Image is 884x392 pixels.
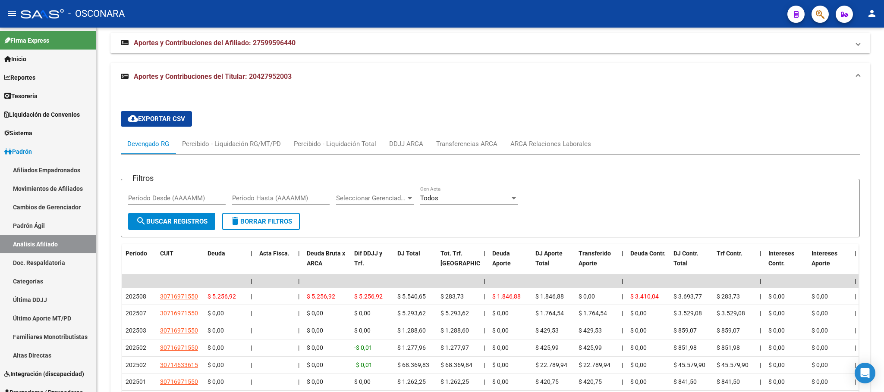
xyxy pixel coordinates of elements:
datatable-header-cell: Acta Fisca. [256,244,295,282]
span: | [760,361,761,368]
span: | [251,378,252,385]
span: $ 0,00 [630,361,647,368]
datatable-header-cell: Período [122,244,157,282]
span: $ 283,73 [440,293,464,300]
span: Deuda Aporte [492,250,511,267]
span: $ 5.293,62 [397,310,426,317]
span: 202507 [126,310,146,317]
span: $ 0,00 [768,327,785,334]
span: $ 0,00 [630,344,647,351]
div: DDJJ ARCA [389,139,423,149]
span: $ 0,00 [307,361,323,368]
span: $ 1.846,88 [492,293,521,300]
span: Inicio [4,54,26,64]
span: | [760,378,761,385]
span: $ 420,75 [535,378,559,385]
span: $ 0,00 [208,378,224,385]
span: | [622,327,623,334]
span: $ 0,00 [812,344,828,351]
datatable-header-cell: Intereses Aporte [808,244,851,282]
span: $ 1.764,54 [579,310,607,317]
span: | [251,277,252,284]
span: | [622,310,623,317]
span: $ 0,00 [492,327,509,334]
datatable-header-cell: Tot. Trf. Bruto [437,244,480,282]
span: $ 5.540,65 [397,293,426,300]
datatable-header-cell: Deuda Contr. [627,244,670,282]
span: | [855,378,856,385]
span: | [760,293,761,300]
span: Aportes y Contribuciones del Afiliado: 27599596440 [134,39,296,47]
span: | [484,310,485,317]
mat-icon: cloud_download [128,113,138,124]
span: 202502 [126,361,146,368]
span: | [298,361,299,368]
span: Trf Contr. [717,250,742,257]
span: Reportes [4,73,35,82]
button: Buscar Registros [128,213,215,230]
span: $ 0,00 [307,327,323,334]
span: | [760,250,761,257]
span: Firma Express [4,36,49,45]
mat-expansion-panel-header: Aportes y Contribuciones del Titular: 20427952003 [110,63,870,90]
span: 202508 [126,293,146,300]
span: Transferido Aporte [579,250,611,267]
span: $ 0,00 [354,327,371,334]
span: $ 0,00 [208,344,224,351]
span: $ 0,00 [630,327,647,334]
span: $ 0,00 [307,378,323,385]
span: $ 0,00 [307,310,323,317]
span: $ 0,00 [492,310,509,317]
span: 202502 [126,344,146,351]
span: 30716971550 [160,293,198,300]
span: 30716971550 [160,327,198,334]
span: Buscar Registros [136,218,208,225]
span: $ 859,07 [717,327,740,334]
span: | [760,310,761,317]
span: $ 0,00 [630,310,647,317]
span: $ 0,00 [208,361,224,368]
span: -$ 0,01 [354,361,372,368]
span: Tesorería [4,91,38,101]
span: 30716971550 [160,310,198,317]
span: $ 3.693,77 [673,293,702,300]
span: $ 425,99 [579,344,602,351]
span: $ 5.256,92 [208,293,236,300]
span: $ 1.277,96 [397,344,426,351]
span: | [251,250,252,257]
span: $ 0,00 [812,361,828,368]
datatable-header-cell: Dif DDJJ y Trf. [351,244,394,282]
span: Seleccionar Gerenciador [336,194,406,202]
span: $ 5.256,92 [354,293,383,300]
span: Liquidación de Convenios [4,110,80,119]
span: | [251,293,252,300]
span: $ 68.369,83 [397,361,429,368]
span: DJ Aporte Total [535,250,563,267]
span: $ 420,75 [579,378,602,385]
span: $ 22.789,94 [535,361,567,368]
span: $ 3.529,08 [717,310,745,317]
mat-icon: menu [7,8,17,19]
span: DJ Total [397,250,420,257]
span: | [251,361,252,368]
span: 30716971550 [160,344,198,351]
span: | [298,250,300,257]
span: $ 68.369,84 [440,361,472,368]
span: 30716971550 [160,378,198,385]
span: | [855,327,856,334]
span: DJ Contr. Total [673,250,698,267]
span: $ 45.579,90 [673,361,705,368]
datatable-header-cell: Transferido Aporte [575,244,618,282]
div: Open Intercom Messenger [855,363,875,383]
datatable-header-cell: | [295,244,303,282]
span: $ 1.846,88 [535,293,564,300]
datatable-header-cell: Deuda [204,244,247,282]
span: $ 0,00 [208,310,224,317]
span: $ 841,50 [717,378,740,385]
span: | [622,250,623,257]
span: | [251,310,252,317]
span: Exportar CSV [128,115,185,123]
div: Percibido - Liquidación RG/MT/PD [182,139,281,149]
datatable-header-cell: DJ Contr. Total [670,244,713,282]
span: $ 0,00 [354,310,371,317]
